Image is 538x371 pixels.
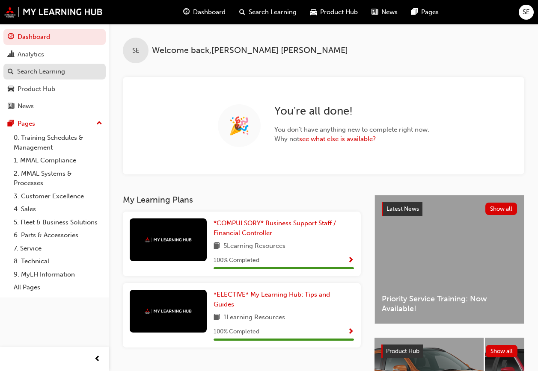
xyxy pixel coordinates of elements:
span: You don ' t have anything new to complete right now. [274,125,429,135]
div: News [18,101,34,111]
button: Show all [486,345,518,357]
span: Show Progress [348,328,354,336]
a: 6. Parts & Accessories [10,229,106,242]
a: see what else is available? [299,135,376,143]
span: book-icon [214,241,220,252]
span: news-icon [372,7,378,18]
span: Latest News [386,205,419,212]
a: News [3,98,106,114]
button: Pages [3,116,106,132]
img: mmal [4,6,103,18]
span: News [381,7,398,17]
span: news-icon [8,103,14,110]
div: Pages [18,119,35,129]
img: mmal [145,237,192,243]
span: guage-icon [8,33,14,41]
span: *ELECTIVE* My Learning Hub: Tips and Guides [214,291,330,308]
span: Show Progress [348,257,354,265]
a: Product Hub [3,81,106,97]
span: chart-icon [8,51,14,59]
span: search-icon [239,7,245,18]
a: search-iconSearch Learning [232,3,303,21]
a: Product HubShow all [381,344,517,358]
span: guage-icon [183,7,190,18]
span: book-icon [214,312,220,323]
a: 0. Training Schedules & Management [10,131,106,154]
a: 9. MyLH Information [10,268,106,281]
button: Show all [485,203,517,215]
a: All Pages [10,281,106,294]
a: 4. Sales [10,203,106,216]
h2: You ' re all done! [274,104,429,118]
span: pages-icon [411,7,418,18]
a: Dashboard [3,29,106,45]
a: 1. MMAL Compliance [10,154,106,167]
span: 1 Learning Resources [223,312,285,323]
span: up-icon [96,118,102,129]
button: Show Progress [348,327,354,337]
span: 100 % Completed [214,327,259,337]
span: Dashboard [193,7,226,17]
span: prev-icon [94,354,101,365]
button: Show Progress [348,255,354,266]
span: Priority Service Training: Now Available! [382,294,517,313]
span: SE [132,46,140,56]
img: mmal [145,309,192,314]
span: Product Hub [386,347,419,355]
a: Latest NewsShow allPriority Service Training: Now Available! [375,195,524,324]
span: Search Learning [249,7,297,17]
a: Search Learning [3,64,106,79]
button: DashboardAnalyticsSearch LearningProduct HubNews [3,27,106,116]
span: car-icon [310,7,317,18]
h3: My Learning Plans [123,195,361,205]
span: 100 % Completed [214,256,259,265]
span: Product Hub [320,7,358,17]
a: 3. Customer Excellence [10,190,106,203]
span: 🎉 [229,121,250,131]
a: *COMPULSORY* Business Support Staff / Financial Controller [214,218,354,238]
span: SE [523,7,530,17]
span: Why not [274,134,429,144]
a: 2. MMAL Systems & Processes [10,167,106,190]
a: Latest NewsShow all [382,202,517,216]
a: 7. Service [10,242,106,255]
span: pages-icon [8,120,14,128]
a: news-iconNews [365,3,404,21]
a: Analytics [3,47,106,62]
div: Search Learning [17,67,65,77]
div: Product Hub [18,84,55,94]
span: 5 Learning Resources [223,241,285,252]
span: Pages [421,7,439,17]
span: car-icon [8,85,14,93]
button: SE [519,5,534,20]
a: 8. Technical [10,255,106,268]
a: pages-iconPages [404,3,446,21]
a: guage-iconDashboard [176,3,232,21]
span: Welcome back , [PERSON_NAME] [PERSON_NAME] [152,46,348,56]
a: 5. Fleet & Business Solutions [10,216,106,229]
div: Analytics [18,50,44,59]
span: search-icon [8,68,14,76]
a: car-iconProduct Hub [303,3,365,21]
a: *ELECTIVE* My Learning Hub: Tips and Guides [214,290,354,309]
span: *COMPULSORY* Business Support Staff / Financial Controller [214,219,336,237]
